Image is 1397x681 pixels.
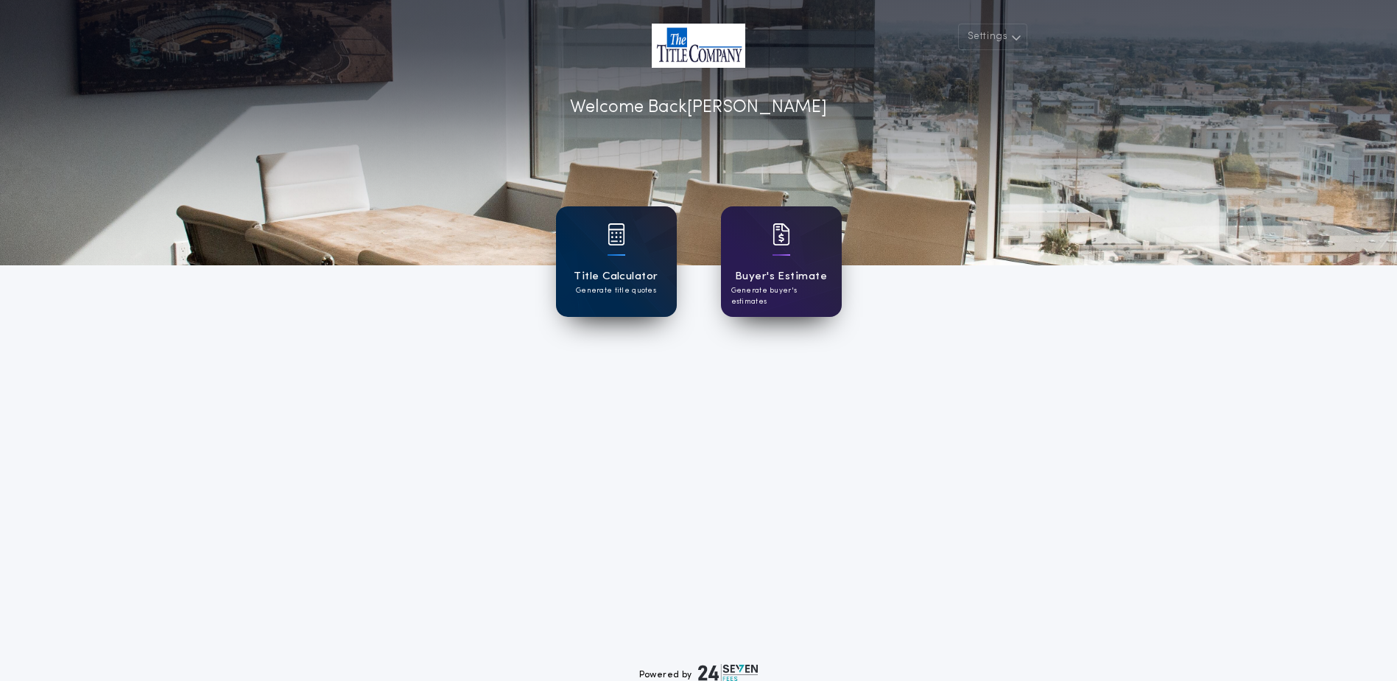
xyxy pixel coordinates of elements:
h1: Title Calculator [574,268,658,285]
p: Welcome Back [PERSON_NAME] [570,94,827,121]
p: Generate buyer's estimates [731,285,831,307]
a: card iconTitle CalculatorGenerate title quotes [556,206,677,317]
img: account-logo [652,24,745,68]
a: card iconBuyer's EstimateGenerate buyer's estimates [721,206,842,317]
img: card icon [773,223,790,245]
p: Generate title quotes [576,285,656,296]
h1: Buyer's Estimate [735,268,827,285]
img: card icon [608,223,625,245]
button: Settings [958,24,1027,50]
